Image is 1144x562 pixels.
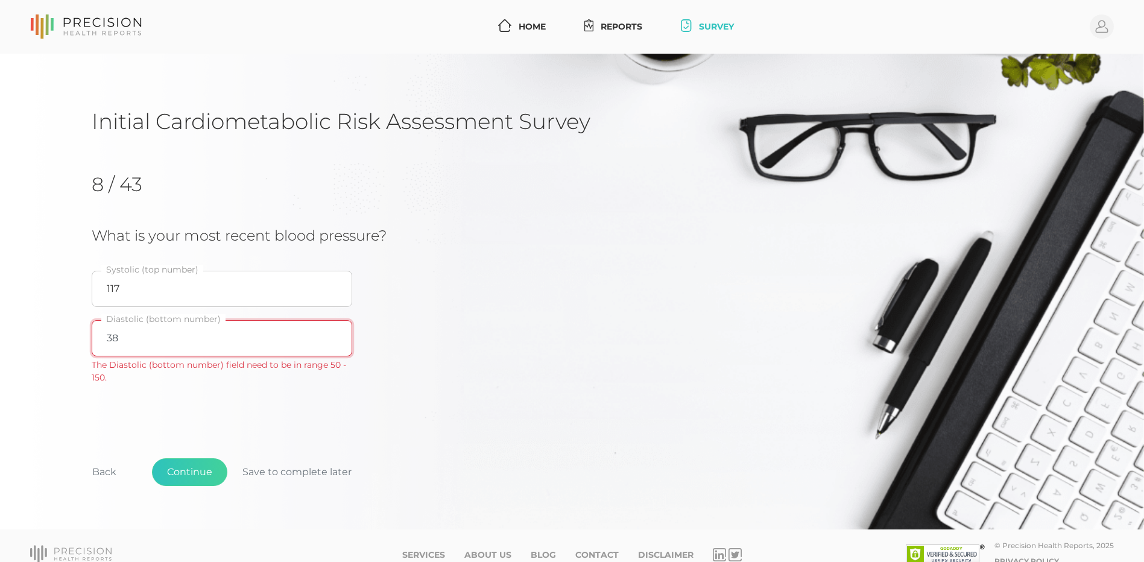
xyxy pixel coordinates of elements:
a: Disclaimer [638,550,694,560]
a: Survey [676,16,738,38]
a: Services [402,550,445,560]
h1: Initial Cardiometabolic Risk Assessment Survey [92,108,1052,134]
button: Continue [152,458,227,486]
a: About Us [464,550,511,560]
button: Back [77,458,131,486]
button: Save to complete later [227,458,367,486]
a: Reports [580,16,648,38]
a: Home [493,16,551,38]
h3: What is your most recent blood pressure? [92,227,668,245]
a: Contact [575,550,619,560]
a: Blog [531,550,556,560]
div: © Precision Health Reports, 2025 [994,541,1114,550]
input: Blood pressure [92,271,352,307]
h2: 8 / 43 [92,173,215,196]
div: The Diastolic (bottom number) field need to be in range 50 - 150. [92,359,352,384]
input: Blood pressure [92,320,352,356]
